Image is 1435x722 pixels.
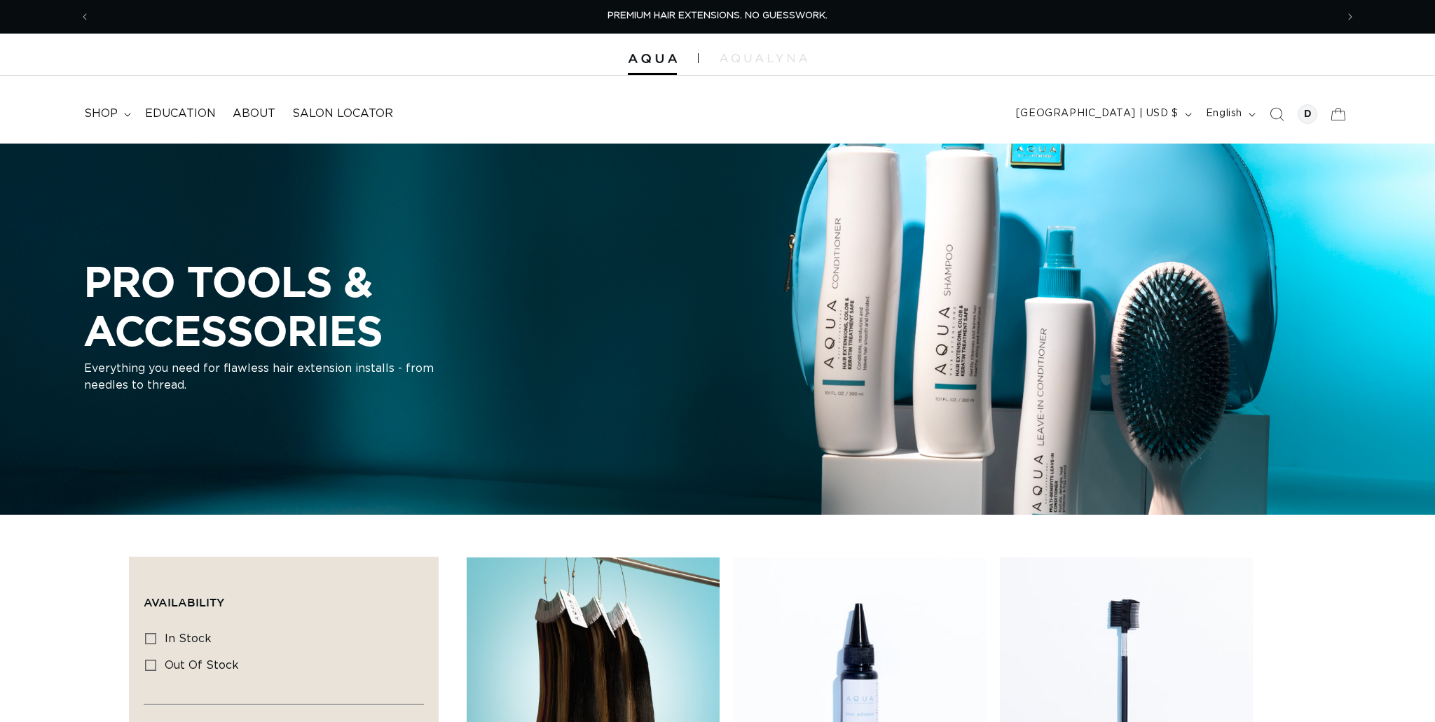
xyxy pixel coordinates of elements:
[144,571,424,622] summary: Availability (0 selected)
[292,106,393,121] span: Salon Locator
[76,98,137,130] summary: shop
[233,106,275,121] span: About
[165,633,212,644] span: In stock
[145,106,216,121] span: Education
[1335,4,1366,30] button: Next announcement
[84,361,434,394] p: Everything you need for flawless hair extension installs - from needles to thread.
[1261,99,1292,130] summary: Search
[69,4,100,30] button: Previous announcement
[1016,106,1179,121] span: [GEOGRAPHIC_DATA] | USD $
[284,98,401,130] a: Salon Locator
[84,257,617,354] h2: PRO TOOLS & ACCESSORIES
[607,11,828,20] span: PREMIUM HAIR EXTENSIONS. NO GUESSWORK.
[628,54,677,64] img: Aqua Hair Extensions
[1206,106,1242,121] span: English
[84,106,118,121] span: shop
[1008,101,1197,127] button: [GEOGRAPHIC_DATA] | USD $
[720,54,807,62] img: aqualyna.com
[137,98,224,130] a: Education
[224,98,284,130] a: About
[144,596,224,609] span: Availability
[1197,101,1261,127] button: English
[165,660,239,671] span: Out of stock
